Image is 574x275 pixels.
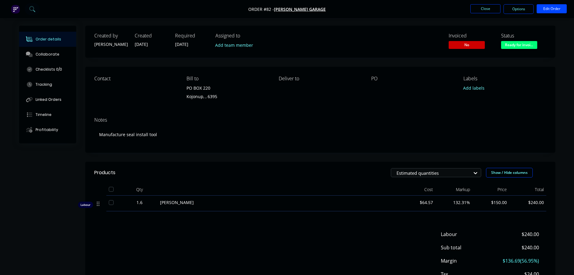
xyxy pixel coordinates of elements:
[187,76,269,82] div: Bill to
[486,168,533,177] button: Show / Hide columns
[135,33,168,39] div: Created
[399,184,436,196] div: Cost
[36,67,62,72] div: Checklists 0/0
[371,76,454,82] div: PO
[279,76,361,82] div: Deliver to
[94,125,546,144] div: Manufacture seal install tool
[212,41,256,49] button: Add team member
[187,84,269,92] div: PO BOX 220
[36,97,61,102] div: Linked Orders
[494,231,539,238] span: $240.00
[19,77,76,92] button: Tracking
[494,244,539,251] span: $240.00
[11,5,20,14] img: Factory
[94,41,127,47] div: [PERSON_NAME]
[441,244,494,251] span: Sub total
[512,199,544,206] span: $240.00
[175,41,188,47] span: [DATE]
[94,169,115,176] div: Products
[94,76,177,82] div: Contact
[78,202,93,208] div: Labour
[501,41,537,50] button: Ready for invoi...
[19,32,76,47] button: Order details
[19,62,76,77] button: Checklists 0/0
[537,4,567,13] button: Edit Order
[94,33,127,39] div: Created by
[460,84,488,92] button: Add labels
[435,184,472,196] div: Markup
[36,37,61,42] div: Order details
[438,199,470,206] span: 132.31%
[187,84,269,103] div: PO BOX 220Kojonup, , 6395
[160,200,194,205] span: [PERSON_NAME]
[509,184,546,196] div: Total
[501,41,537,49] span: Ready for invoi...
[215,33,276,39] div: Assigned to
[19,107,76,122] button: Timeline
[175,33,208,39] div: Required
[94,117,546,123] div: Notes
[494,257,539,264] span: $136.69 ( 56.95 %)
[36,52,59,57] div: Collaborate
[441,231,494,238] span: Labour
[501,33,546,39] div: Status
[19,47,76,62] button: Collaborate
[121,184,158,196] div: Qty
[135,41,148,47] span: [DATE]
[19,122,76,137] button: Profitability
[470,4,500,13] button: Close
[248,6,274,12] span: Order #82 -
[19,92,76,107] button: Linked Orders
[475,199,507,206] span: $150.00
[449,33,494,39] div: Invoiced
[187,92,269,101] div: Kojonup, , 6395
[401,199,433,206] span: $64.57
[274,6,326,12] a: [PERSON_NAME] GARAGE
[36,82,52,87] div: Tracking
[36,112,52,117] div: Timeline
[472,184,510,196] div: Price
[441,257,494,264] span: Margin
[215,41,256,49] button: Add team member
[449,41,485,49] span: No
[136,199,143,206] span: 1.6
[503,4,534,14] button: Options
[36,127,58,133] div: Profitability
[463,76,546,82] div: Labels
